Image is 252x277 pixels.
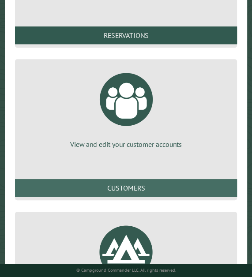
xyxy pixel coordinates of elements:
a: View and edit your customer accounts [26,66,227,149]
small: © Campground Commander LLC. All rights reserved. [76,267,176,273]
a: Customers [15,179,237,197]
p: View and edit your customer accounts [26,139,227,149]
a: Reservations [15,26,237,44]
